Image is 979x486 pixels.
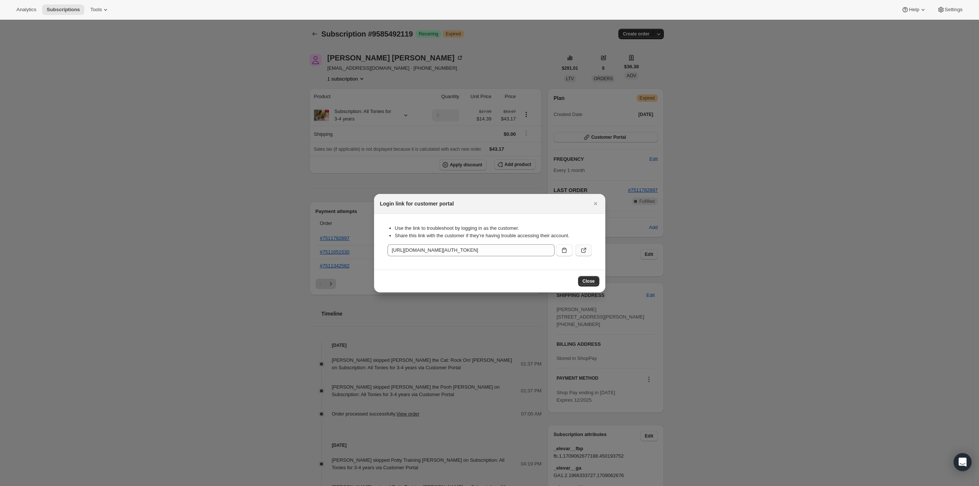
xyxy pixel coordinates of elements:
li: Share this link with the customer if they’re having trouble accessing their account. [395,232,592,239]
button: Subscriptions [42,4,84,15]
span: Tools [90,7,102,13]
button: Settings [933,4,967,15]
div: Open Intercom Messenger [954,453,972,471]
button: Close [590,198,601,209]
h2: Login link for customer portal [380,200,454,207]
span: Analytics [16,7,36,13]
li: Use the link to troubleshoot by logging in as the customer. [395,225,592,232]
button: Help [897,4,931,15]
button: Close [578,276,599,286]
span: Close [583,278,595,284]
button: Analytics [12,4,41,15]
button: Tools [86,4,114,15]
span: Settings [945,7,963,13]
span: Help [909,7,919,13]
span: Subscriptions [47,7,80,13]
